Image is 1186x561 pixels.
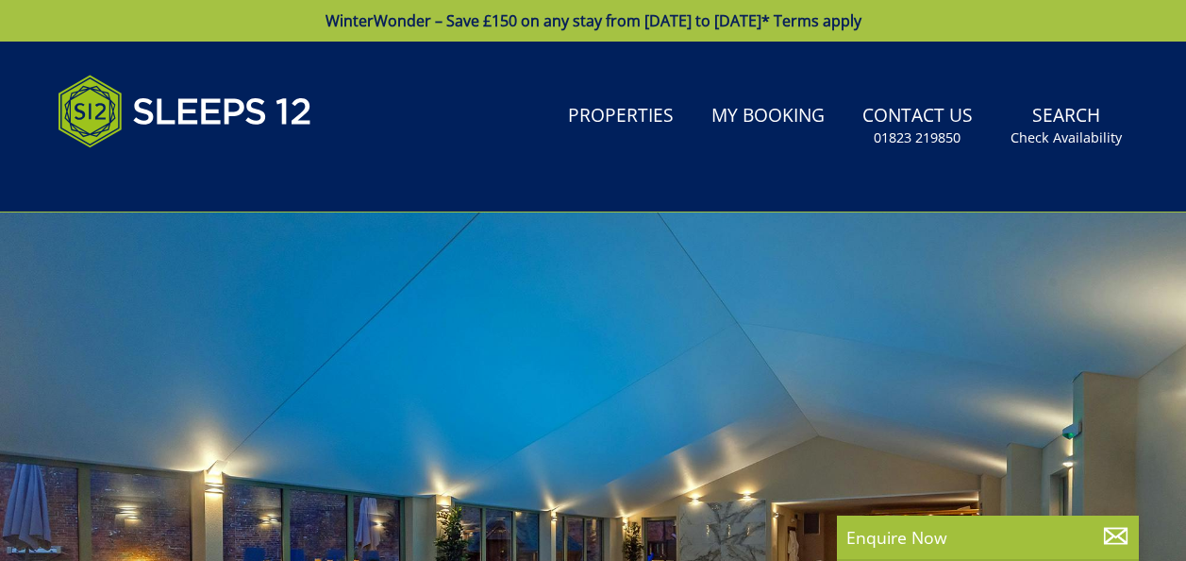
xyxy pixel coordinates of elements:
[1011,128,1122,147] small: Check Availability
[704,95,832,138] a: My Booking
[48,170,246,186] iframe: Customer reviews powered by Trustpilot
[560,95,681,138] a: Properties
[855,95,980,157] a: Contact Us01823 219850
[1003,95,1129,157] a: SearchCheck Availability
[846,525,1129,550] p: Enquire Now
[58,64,312,159] img: Sleeps 12
[874,128,960,147] small: 01823 219850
